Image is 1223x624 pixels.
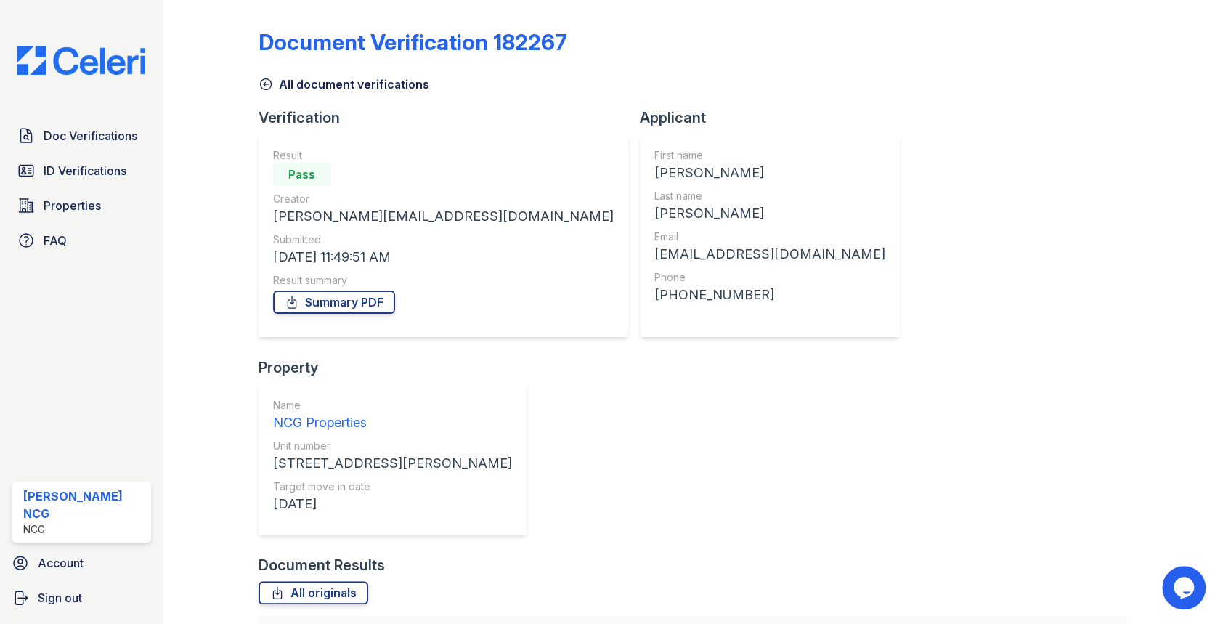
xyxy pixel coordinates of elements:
[259,29,567,55] div: Document Verification 182267
[273,206,614,227] div: [PERSON_NAME][EMAIL_ADDRESS][DOMAIN_NAME]
[259,357,538,378] div: Property
[654,270,885,285] div: Phone
[654,163,885,183] div: [PERSON_NAME]
[273,192,614,206] div: Creator
[640,108,911,128] div: Applicant
[654,244,885,264] div: [EMAIL_ADDRESS][DOMAIN_NAME]
[273,163,331,186] div: Pass
[23,522,145,537] div: NCG
[38,554,84,572] span: Account
[654,189,885,203] div: Last name
[259,555,385,575] div: Document Results
[273,247,614,267] div: [DATE] 11:49:51 AM
[44,197,101,214] span: Properties
[12,156,151,185] a: ID Verifications
[273,453,512,474] div: [STREET_ADDRESS][PERSON_NAME]
[38,589,82,607] span: Sign out
[6,548,157,578] a: Account
[1162,566,1208,609] iframe: chat widget
[23,487,145,522] div: [PERSON_NAME] NCG
[273,291,395,314] a: Summary PDF
[44,162,126,179] span: ID Verifications
[6,46,157,75] img: CE_Logo_Blue-a8612792a0a2168367f1c8372b55b34899dd931a85d93a1a3d3e32e68fde9ad4.png
[654,203,885,224] div: [PERSON_NAME]
[12,191,151,220] a: Properties
[259,581,368,604] a: All originals
[654,285,885,305] div: [PHONE_NUMBER]
[12,121,151,150] a: Doc Verifications
[273,148,614,163] div: Result
[654,148,885,163] div: First name
[273,413,512,433] div: NCG Properties
[44,232,67,249] span: FAQ
[259,108,640,128] div: Verification
[273,479,512,494] div: Target move in date
[273,232,614,247] div: Submitted
[6,583,157,612] a: Sign out
[273,494,512,514] div: [DATE]
[273,439,512,453] div: Unit number
[273,273,614,288] div: Result summary
[273,398,512,413] div: Name
[259,76,429,93] a: All document verifications
[654,230,885,244] div: Email
[273,398,512,433] a: Name NCG Properties
[44,127,137,145] span: Doc Verifications
[12,226,151,255] a: FAQ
